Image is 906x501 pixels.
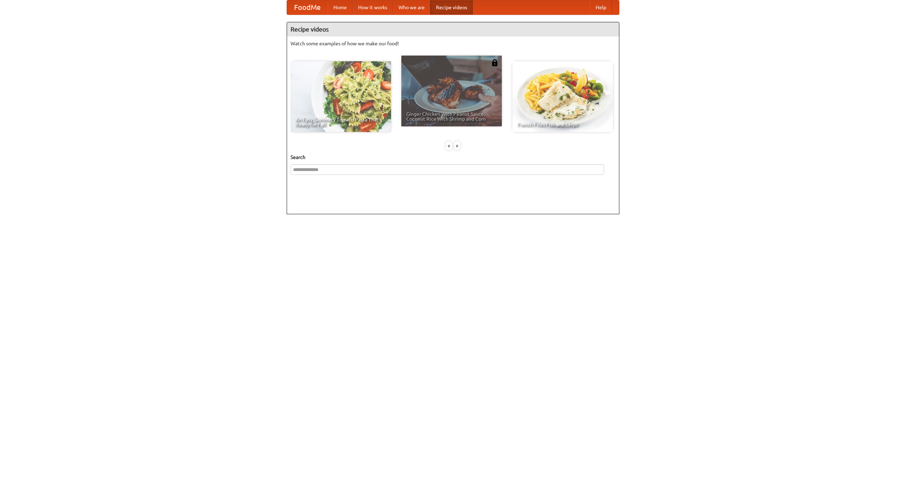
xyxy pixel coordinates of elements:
[517,122,608,127] span: French Fries Fish and Chips
[590,0,612,15] a: Help
[491,59,498,66] img: 483408.png
[291,154,615,161] h5: Search
[296,117,386,127] span: An Easy, Summery Tomato Pasta That's Ready for Fall
[352,0,393,15] a: How it works
[287,22,619,36] h4: Recipe videos
[446,141,452,150] div: «
[393,0,430,15] a: Who we are
[430,0,473,15] a: Recipe videos
[454,141,460,150] div: »
[512,61,613,132] a: French Fries Fish and Chips
[291,40,615,47] p: Watch some examples of how we make our food!
[287,0,328,15] a: FoodMe
[328,0,352,15] a: Home
[291,61,391,132] a: An Easy, Summery Tomato Pasta That's Ready for Fall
